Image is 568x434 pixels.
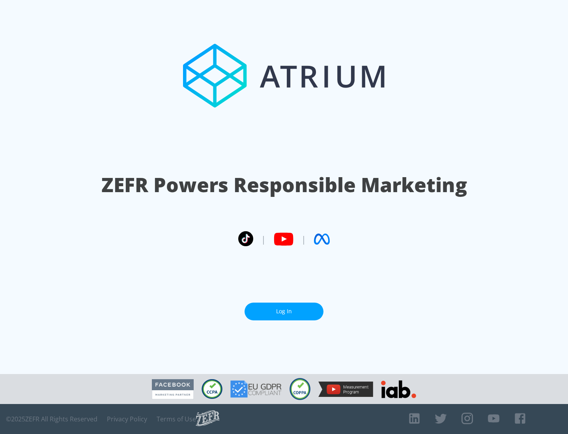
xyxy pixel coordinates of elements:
img: YouTube Measurement Program [318,382,373,397]
img: IAB [381,380,416,398]
span: | [261,233,266,245]
img: Facebook Marketing Partner [152,379,194,399]
a: Terms of Use [157,415,196,423]
span: | [301,233,306,245]
a: Privacy Policy [107,415,147,423]
img: COPPA Compliant [290,378,310,400]
a: Log In [245,303,323,320]
span: © 2025 ZEFR All Rights Reserved [6,415,97,423]
h1: ZEFR Powers Responsible Marketing [101,171,467,198]
img: GDPR Compliant [230,380,282,398]
img: CCPA Compliant [202,379,222,399]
